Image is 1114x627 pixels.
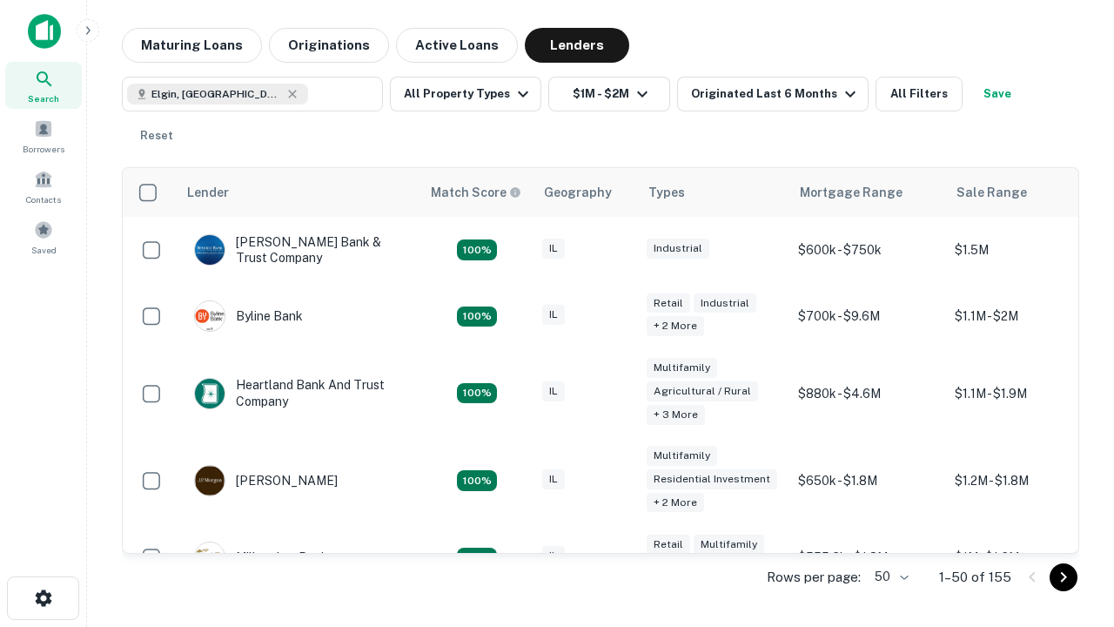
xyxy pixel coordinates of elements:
td: $1.1M - $2M [946,283,1103,349]
div: Millennium Bank [194,542,328,573]
td: $555.3k - $1.8M [789,524,946,590]
a: Contacts [5,163,82,210]
div: Retail [647,293,690,313]
div: Industrial [694,293,756,313]
span: Borrowers [23,142,64,156]
div: Matching Properties: 28, hasApolloMatch: undefined [457,239,497,260]
img: picture [195,301,225,331]
div: Retail [647,535,690,555]
td: $1.1M - $1.9M [946,349,1103,437]
button: Go to next page [1050,563,1077,591]
td: $650k - $1.8M [789,437,946,525]
div: + 2 more [647,493,704,513]
div: Industrial [647,239,709,259]
button: All Filters [876,77,963,111]
th: Geography [534,168,638,217]
div: [PERSON_NAME] [194,465,338,496]
div: Matching Properties: 16, hasApolloMatch: undefined [457,548,497,569]
div: + 2 more [647,316,704,336]
th: Types [638,168,789,217]
div: Heartland Bank And Trust Company [194,377,403,408]
th: Capitalize uses an advanced AI algorithm to match your search with the best lender. The match sco... [420,168,534,217]
button: Lenders [525,28,629,63]
div: Byline Bank [194,300,303,332]
span: Search [28,91,59,105]
div: IL [542,239,565,259]
h6: Match Score [431,183,518,202]
td: $1M - $1.6M [946,524,1103,590]
button: $1M - $2M [548,77,670,111]
img: picture [195,466,225,496]
button: Active Loans [396,28,518,63]
th: Lender [177,168,420,217]
div: IL [542,381,565,401]
img: picture [195,379,225,408]
div: Sale Range [956,182,1027,203]
div: + 3 more [647,405,705,425]
div: Matching Properties: 24, hasApolloMatch: undefined [457,470,497,491]
td: $600k - $750k [789,217,946,283]
a: Borrowers [5,112,82,159]
span: Saved [31,243,57,257]
div: [PERSON_NAME] Bank & Trust Company [194,234,403,266]
div: Capitalize uses an advanced AI algorithm to match your search with the best lender. The match sco... [431,183,521,202]
img: picture [195,543,225,572]
div: 50 [868,564,911,590]
a: Saved [5,213,82,260]
a: Search [5,62,82,109]
iframe: Chat Widget [1027,488,1114,571]
div: Originated Last 6 Months [691,84,861,104]
td: $1.2M - $1.8M [946,437,1103,525]
td: $700k - $9.6M [789,283,946,349]
button: Originated Last 6 Months [677,77,869,111]
div: Matching Properties: 16, hasApolloMatch: undefined [457,307,497,327]
button: Originations [269,28,389,63]
button: Save your search to get updates of matches that match your search criteria. [970,77,1025,111]
button: All Property Types [390,77,541,111]
div: Multifamily [694,535,764,555]
div: Types [648,182,685,203]
span: Elgin, [GEOGRAPHIC_DATA], [GEOGRAPHIC_DATA] [151,86,282,102]
div: Multifamily [647,446,717,466]
div: Matching Properties: 19, hasApolloMatch: undefined [457,383,497,404]
div: Mortgage Range [800,182,903,203]
div: IL [542,546,565,566]
button: Maturing Loans [122,28,262,63]
div: IL [542,305,565,325]
p: Rows per page: [767,567,861,588]
img: picture [195,235,225,265]
td: $880k - $4.6M [789,349,946,437]
div: Multifamily [647,358,717,378]
p: 1–50 of 155 [939,567,1011,588]
div: Lender [187,182,229,203]
button: Reset [129,118,185,153]
div: IL [542,469,565,489]
td: $1.5M [946,217,1103,283]
div: Geography [544,182,612,203]
div: Agricultural / Rural [647,381,758,401]
span: Contacts [26,192,61,206]
th: Mortgage Range [789,168,946,217]
img: capitalize-icon.png [28,14,61,49]
th: Sale Range [946,168,1103,217]
div: Residential Investment [647,469,777,489]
